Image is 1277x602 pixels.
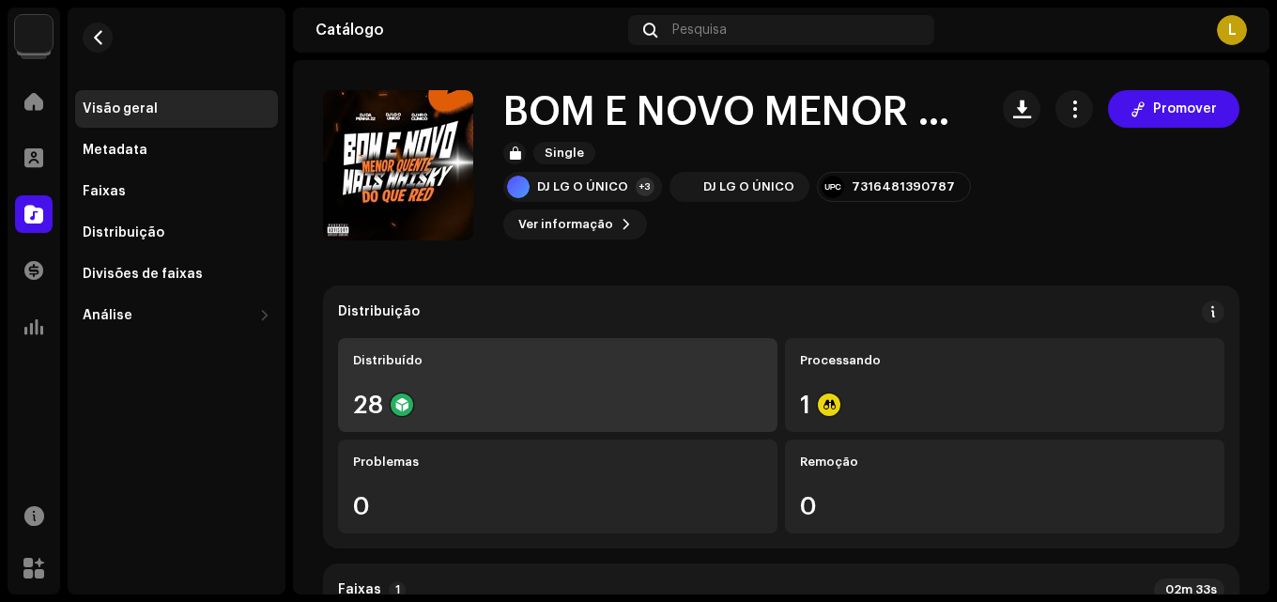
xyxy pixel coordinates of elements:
div: Distribuído [353,353,762,368]
div: Remoção [800,455,1209,470]
re-m-nav-item: Divisões de faixas [75,255,278,293]
div: Catálogo [315,23,621,38]
div: Visão geral [83,101,158,116]
re-m-nav-item: Faixas [75,173,278,210]
p-badge: 1 [389,581,406,598]
div: DJ LG O ÚNICO [703,179,794,194]
img: 3e8bdd10-db16-40e7-96cc-a83023922d47 [673,176,696,198]
div: DJ LG O ÚNICO [537,179,628,194]
div: Processando [800,353,1209,368]
div: Distribuição [83,225,164,240]
div: L [1217,15,1247,45]
div: 02m 33s [1154,579,1224,601]
div: Faixas [83,184,126,199]
re-m-nav-item: Visão geral [75,90,278,128]
re-m-nav-item: Distribuição [75,214,278,252]
re-m-nav-dropdown: Análise [75,297,278,334]
re-m-nav-item: Metadata [75,131,278,169]
img: 71bf27a5-dd94-4d93-852c-61362381b7db [15,15,53,53]
div: Distribuição [338,304,420,319]
div: Metadata [83,143,147,158]
span: Promover [1153,90,1217,128]
span: Ver informação [518,206,613,243]
span: Pesquisa [672,23,727,38]
div: 7316481390787 [852,179,955,194]
div: Problemas [353,455,762,470]
div: Divisões de faixas [83,267,203,282]
button: Ver informação [503,209,647,239]
span: Single [533,142,595,164]
strong: Faixas [338,582,381,597]
button: Promover [1108,90,1239,128]
h1: BOM E NOVO MENOR QUENTE VS MAIS WHISKY DO QUE RED [503,91,973,134]
div: +3 [636,178,654,196]
div: Análise [83,308,132,323]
